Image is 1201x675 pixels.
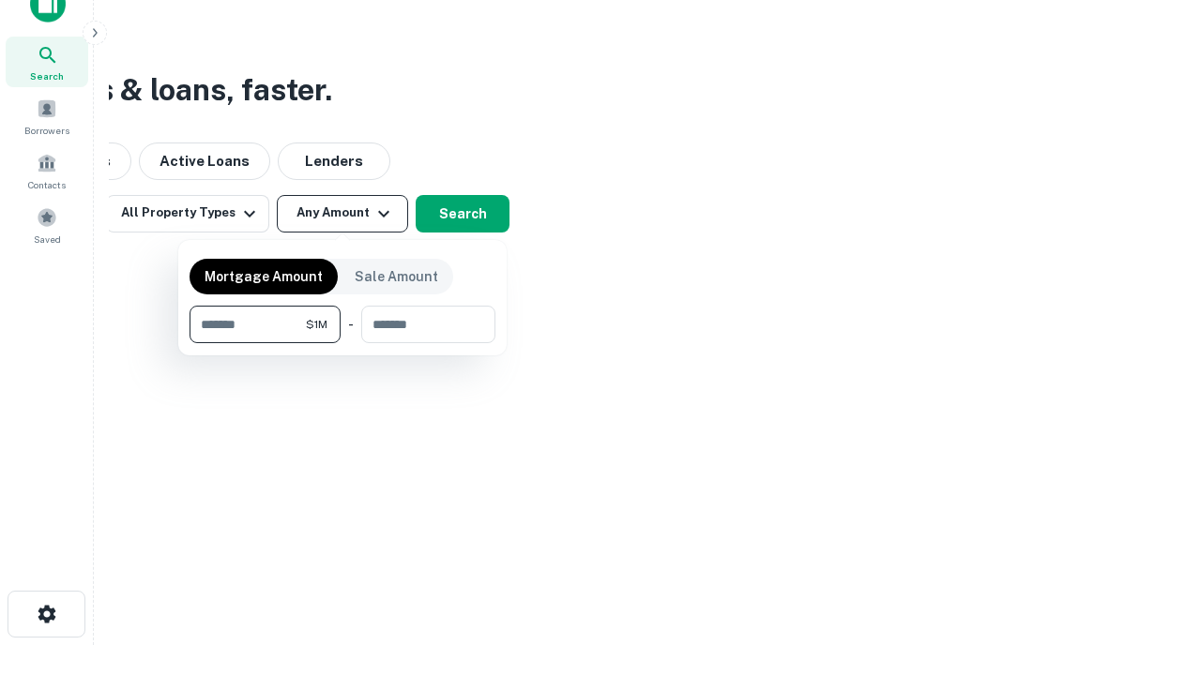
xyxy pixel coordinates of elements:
[1107,525,1201,615] iframe: Chat Widget
[205,266,323,287] p: Mortgage Amount
[355,266,438,287] p: Sale Amount
[348,306,354,343] div: -
[306,316,327,333] span: $1M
